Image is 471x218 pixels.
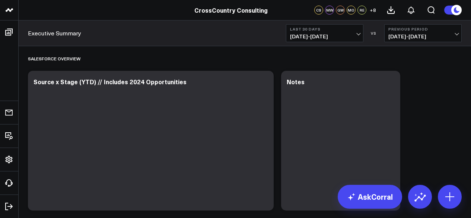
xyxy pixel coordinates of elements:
div: VS [367,31,381,35]
div: CS [314,6,323,15]
button: +8 [368,6,377,15]
span: + 8 [370,7,376,13]
b: Previous Period [388,27,458,31]
div: MO [347,6,356,15]
a: CrossCountry Consulting [194,6,268,14]
a: AskCorral [338,185,402,209]
div: Notes [287,78,305,86]
span: [DATE] - [DATE] [388,34,458,40]
span: [DATE] - [DATE] [290,34,359,40]
div: MW [325,6,334,15]
div: Source x Stage (YTD) // Includes 2024 Opportunities [34,78,187,86]
button: Last 30 Days[DATE]-[DATE] [286,24,363,42]
div: RE [357,6,366,15]
b: Last 30 Days [290,27,359,31]
button: Previous Period[DATE]-[DATE] [384,24,462,42]
div: GW [336,6,345,15]
div: Salesforce Overview [28,50,80,67]
a: Executive Summary [28,29,81,37]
